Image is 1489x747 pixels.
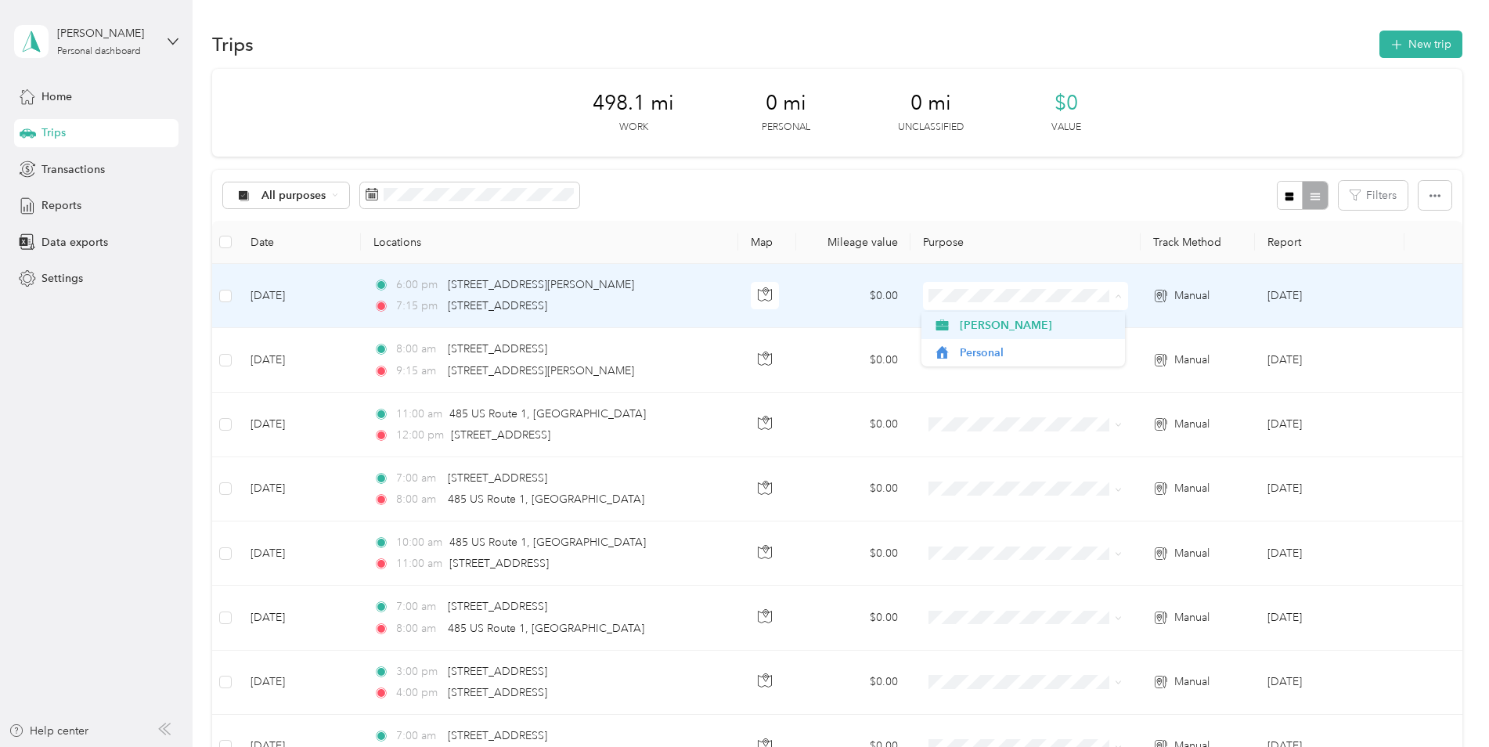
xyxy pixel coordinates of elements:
span: Manual [1174,352,1210,369]
td: Sep 2025 [1255,393,1404,457]
th: Purpose [910,221,1140,264]
span: 485 US Route 1, [GEOGRAPHIC_DATA] [449,407,646,420]
span: [STREET_ADDRESS] [448,600,547,613]
span: Home [41,88,72,105]
td: Sep 2025 [1255,328,1404,392]
span: 485 US Route 1, [GEOGRAPHIC_DATA] [448,622,644,635]
span: Settings [41,270,83,287]
td: $0.00 [796,393,911,457]
span: 485 US Route 1, [GEOGRAPHIC_DATA] [448,493,644,506]
span: 7:00 am [396,598,441,615]
span: 9:15 am [396,363,441,380]
td: [DATE] [238,264,361,328]
span: 11:00 am [396,555,442,572]
td: [DATE] [238,651,361,715]
td: $0.00 [796,328,911,392]
span: [STREET_ADDRESS] [451,428,550,442]
iframe: Everlance-gr Chat Button Frame [1401,659,1489,747]
span: 3:00 pm [396,663,441,680]
span: 0 mi [766,91,806,116]
div: [PERSON_NAME] [57,25,155,41]
span: Transactions [41,161,105,178]
div: Personal dashboard [57,47,141,56]
span: 10:00 am [396,534,442,551]
span: Personal [960,345,1114,361]
td: Aug 2025 [1255,586,1404,650]
td: [DATE] [238,393,361,457]
h1: Trips [212,36,254,52]
td: $0.00 [796,264,911,328]
span: [STREET_ADDRESS] [448,686,547,699]
span: 11:00 am [396,406,442,423]
span: [PERSON_NAME] [960,317,1114,334]
p: Work [619,121,648,135]
span: 7:00 am [396,727,441,745]
td: $0.00 [796,457,911,521]
td: [DATE] [238,521,361,586]
span: [STREET_ADDRESS] [448,471,547,485]
th: Date [238,221,361,264]
span: Manual [1174,609,1210,626]
button: New trip [1379,31,1462,58]
span: 8:00 am [396,341,441,358]
th: Mileage value [796,221,911,264]
span: [STREET_ADDRESS] [448,342,547,355]
span: 12:00 pm [396,427,444,444]
span: [STREET_ADDRESS] [449,557,549,570]
td: $0.00 [796,651,911,715]
th: Report [1255,221,1404,264]
th: Map [738,221,795,264]
span: [STREET_ADDRESS] [448,729,547,742]
span: [STREET_ADDRESS][PERSON_NAME] [448,278,634,291]
span: All purposes [261,190,326,201]
td: Sep 2025 [1255,264,1404,328]
p: Personal [762,121,810,135]
td: Sep 2025 [1255,457,1404,521]
span: 8:00 am [396,620,441,637]
span: Manual [1174,287,1210,305]
td: Aug 2025 [1255,521,1404,586]
span: Reports [41,197,81,214]
th: Locations [361,221,738,264]
span: [STREET_ADDRESS] [448,299,547,312]
span: Manual [1174,545,1210,562]
td: [DATE] [238,457,361,521]
span: 8:00 am [396,491,441,508]
span: 498.1 mi [593,91,674,116]
span: 6:00 pm [396,276,441,294]
span: 485 US Route 1, [GEOGRAPHIC_DATA] [449,536,646,549]
span: Trips [41,125,66,141]
th: Track Method [1141,221,1256,264]
span: Data exports [41,234,108,251]
td: [DATE] [238,586,361,650]
td: $0.00 [796,521,911,586]
span: $0 [1055,91,1078,116]
span: 7:15 pm [396,298,441,315]
span: 0 mi [910,91,951,116]
span: Manual [1174,480,1210,497]
button: Filters [1339,181,1408,210]
td: [DATE] [238,328,361,392]
span: Manual [1174,673,1210,691]
td: $0.00 [796,586,911,650]
span: 7:00 am [396,470,441,487]
button: Help center [9,723,88,739]
p: Value [1051,121,1081,135]
span: 4:00 pm [396,684,441,702]
span: [STREET_ADDRESS][PERSON_NAME] [448,364,634,377]
span: Manual [1174,416,1210,433]
p: Unclassified [898,121,964,135]
td: Aug 2025 [1255,651,1404,715]
span: [STREET_ADDRESS] [448,665,547,678]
